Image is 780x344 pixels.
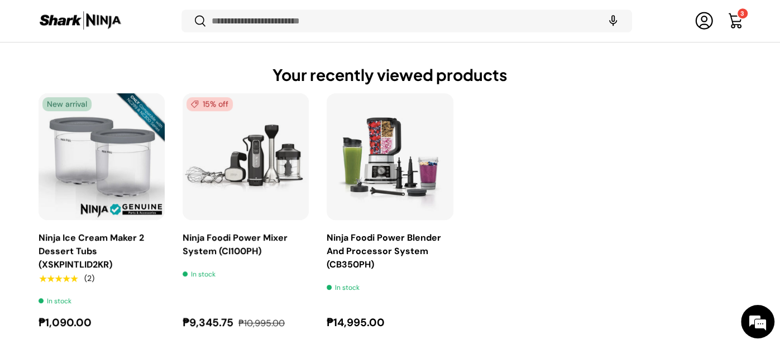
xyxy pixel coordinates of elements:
[183,93,309,219] a: Ninja Foodi Power Mixer System (CI100PH)
[42,97,92,111] span: New arrival
[327,93,453,219] img: ninja-foodi-power-blender-and-processor-system-full-view-with-sample-contents-sharkninja-philippines
[39,232,144,270] a: Ninja Ice Cream Maker 2 Dessert Tubs (XSKPINTLID2KR)
[740,10,744,18] span: 3
[327,93,453,219] a: Ninja Foodi Power Blender And Processor System (CB350PH)
[39,93,165,219] a: Ninja Ice Cream Maker 2 Dessert Tubs (XSKPINTLID2KR)
[595,9,631,34] speech-search-button: Search by voice
[39,65,742,85] h2: Your recently viewed products
[39,10,122,32] img: Shark Ninja Philippines
[186,97,233,111] span: 15% off
[183,232,288,257] a: Ninja Foodi Power Mixer System (CI100PH)
[327,232,441,270] a: Ninja Foodi Power Blender And Processor System (CB350PH)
